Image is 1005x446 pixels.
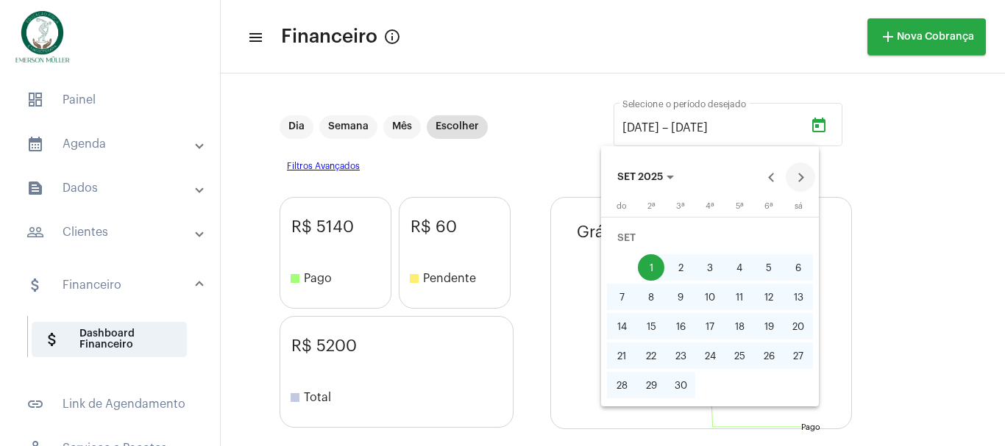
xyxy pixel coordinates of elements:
[695,312,725,341] button: 17 de setembro de 2025
[726,342,753,369] div: 25
[666,282,695,312] button: 9 de setembro de 2025
[676,202,685,210] span: 3ª
[706,202,714,210] span: 4ª
[667,372,694,398] div: 30
[784,253,813,282] button: 6 de setembro de 2025
[638,372,664,398] div: 29
[764,202,773,210] span: 6ª
[666,312,695,341] button: 16 de setembro de 2025
[607,312,636,341] button: 14 de setembro de 2025
[607,370,636,400] button: 28 de setembro de 2025
[606,162,686,192] button: Choose month and year
[608,372,635,398] div: 28
[756,342,782,369] div: 26
[695,341,725,370] button: 24 de setembro de 2025
[725,341,754,370] button: 25 de setembro de 2025
[786,162,815,192] button: Next month
[667,342,694,369] div: 23
[667,254,694,281] div: 2
[647,202,656,210] span: 2ª
[795,202,803,210] span: sá
[695,282,725,312] button: 10 de setembro de 2025
[697,342,723,369] div: 24
[754,253,784,282] button: 5 de setembro de 2025
[608,284,635,310] div: 7
[636,341,666,370] button: 22 de setembro de 2025
[784,312,813,341] button: 20 de setembro de 2025
[607,282,636,312] button: 7 de setembro de 2025
[638,342,664,369] div: 22
[638,313,664,339] div: 15
[756,313,782,339] div: 19
[607,341,636,370] button: 21 de setembro de 2025
[756,254,782,281] div: 5
[785,313,812,339] div: 20
[636,282,666,312] button: 8 de setembro de 2025
[754,341,784,370] button: 26 de setembro de 2025
[785,254,812,281] div: 6
[607,223,813,253] td: SET
[638,254,664,281] div: 1
[725,312,754,341] button: 18 de setembro de 2025
[754,282,784,312] button: 12 de setembro de 2025
[784,341,813,370] button: 27 de setembro de 2025
[666,370,695,400] button: 30 de setembro de 2025
[697,284,723,310] div: 10
[736,202,744,210] span: 5ª
[756,162,786,192] button: Previous month
[666,341,695,370] button: 23 de setembro de 2025
[697,254,723,281] div: 3
[695,253,725,282] button: 3 de setembro de 2025
[725,282,754,312] button: 11 de setembro de 2025
[726,284,753,310] div: 11
[756,284,782,310] div: 12
[666,253,695,282] button: 2 de setembro de 2025
[636,253,666,282] button: 1 de setembro de 2025
[667,313,694,339] div: 16
[638,284,664,310] div: 8
[785,284,812,310] div: 13
[725,253,754,282] button: 4 de setembro de 2025
[667,284,694,310] div: 9
[617,202,627,210] span: do
[636,370,666,400] button: 29 de setembro de 2025
[697,313,723,339] div: 17
[726,313,753,339] div: 18
[726,254,753,281] div: 4
[608,342,635,369] div: 21
[617,172,663,182] span: SET 2025
[784,282,813,312] button: 13 de setembro de 2025
[608,313,635,339] div: 14
[754,312,784,341] button: 19 de setembro de 2025
[636,312,666,341] button: 15 de setembro de 2025
[785,342,812,369] div: 27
